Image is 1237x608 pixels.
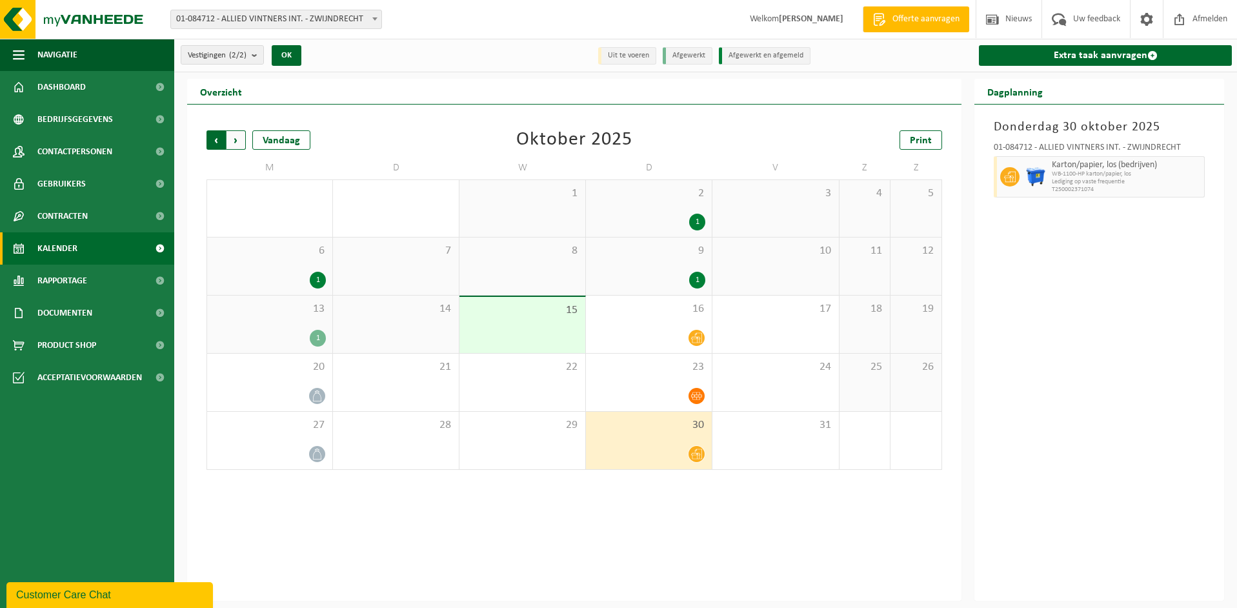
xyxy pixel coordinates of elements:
span: 11 [846,244,884,258]
td: D [333,156,459,179]
a: Offerte aanvragen [863,6,969,32]
span: 24 [719,360,832,374]
span: 10 [719,244,832,258]
span: Contracten [37,200,88,232]
span: 8 [466,244,579,258]
div: Oktober 2025 [516,130,632,150]
span: 17 [719,302,832,316]
span: 01-084712 - ALLIED VINTNERS INT. - ZWIJNDRECHT [170,10,382,29]
span: 25 [846,360,884,374]
a: Extra taak aanvragen [979,45,1232,66]
span: 31 [719,418,832,432]
td: Z [890,156,942,179]
span: Karton/papier, los (bedrijven) [1052,160,1201,170]
span: Vestigingen [188,46,246,65]
td: W [459,156,586,179]
button: OK [272,45,301,66]
td: D [586,156,712,179]
a: Print [900,130,942,150]
span: 1 [466,187,579,201]
span: 20 [214,360,326,374]
span: 29 [466,418,579,432]
span: Gebruikers [37,168,86,200]
td: M [206,156,333,179]
div: 1 [310,330,326,347]
span: Navigatie [37,39,77,71]
span: 3 [719,187,832,201]
li: Uit te voeren [598,47,656,65]
span: 12 [897,244,935,258]
span: 13 [214,302,326,316]
span: 27 [214,418,326,432]
td: V [712,156,839,179]
span: Lediging op vaste frequentie [1052,178,1201,186]
span: Rapportage [37,265,87,297]
span: 6 [214,244,326,258]
span: 21 [339,360,452,374]
span: T250002371074 [1052,186,1201,194]
span: 23 [592,360,705,374]
span: Contactpersonen [37,136,112,168]
div: 1 [689,272,705,289]
span: Documenten [37,297,92,329]
span: Volgende [226,130,246,150]
span: Product Shop [37,329,96,361]
span: 01-084712 - ALLIED VINTNERS INT. - ZWIJNDRECHT [171,10,381,28]
span: 26 [897,360,935,374]
h3: Donderdag 30 oktober 2025 [994,117,1205,137]
button: Vestigingen(2/2) [181,45,264,65]
li: Afgewerkt [663,47,712,65]
iframe: chat widget [6,580,216,608]
span: 28 [339,418,452,432]
img: WB-1100-HPE-BE-01 [1026,167,1045,187]
span: 18 [846,302,884,316]
span: 2 [592,187,705,201]
span: 30 [592,418,705,432]
div: 01-084712 - ALLIED VINTNERS INT. - ZWIJNDRECHT [994,143,1205,156]
div: 1 [310,272,326,289]
span: 5 [897,187,935,201]
span: Print [910,136,932,146]
span: Vorige [206,130,226,150]
li: Afgewerkt en afgemeld [719,47,810,65]
span: Dashboard [37,71,86,103]
span: Kalender [37,232,77,265]
span: 9 [592,244,705,258]
td: Z [840,156,891,179]
h2: Dagplanning [974,79,1056,104]
span: Offerte aanvragen [889,13,963,26]
h2: Overzicht [187,79,255,104]
div: 1 [689,214,705,230]
span: 4 [846,187,884,201]
strong: [PERSON_NAME] [779,14,843,24]
count: (2/2) [229,51,246,59]
span: 16 [592,302,705,316]
span: 7 [339,244,452,258]
span: 14 [339,302,452,316]
span: 19 [897,302,935,316]
span: Acceptatievoorwaarden [37,361,142,394]
span: 15 [466,303,579,318]
span: 22 [466,360,579,374]
span: WB-1100-HP karton/papier, los [1052,170,1201,178]
span: Bedrijfsgegevens [37,103,113,136]
div: Vandaag [252,130,310,150]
